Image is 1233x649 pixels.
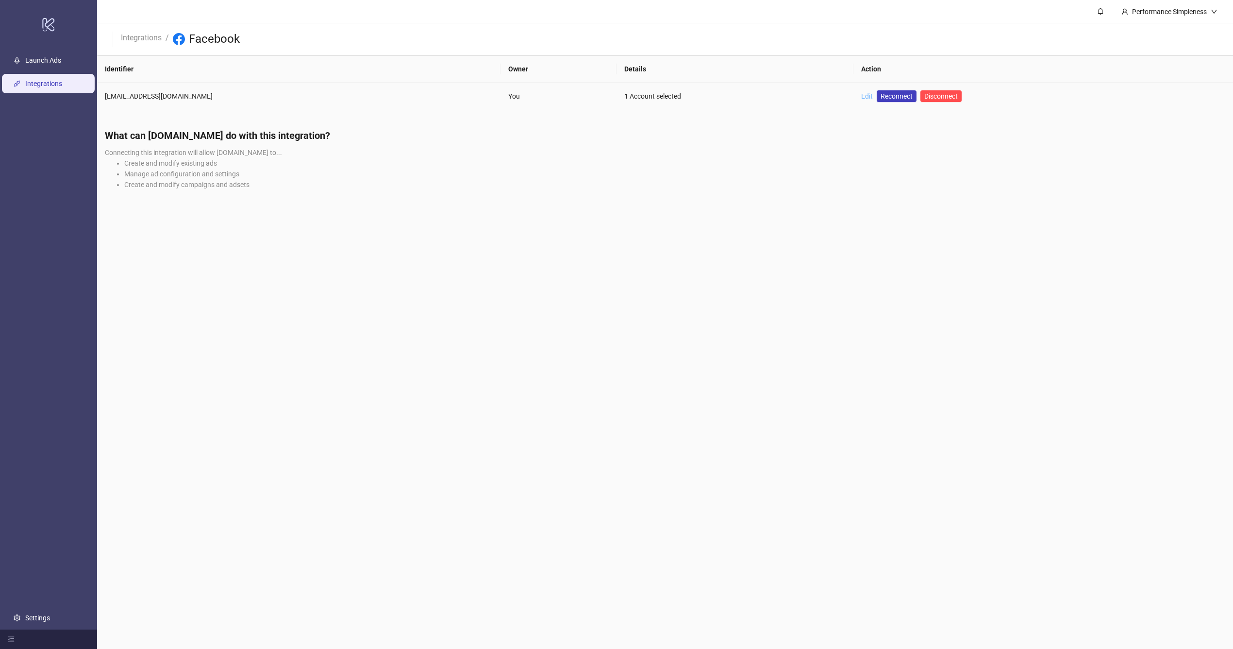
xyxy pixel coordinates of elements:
span: Reconnect [881,91,913,102]
span: user [1121,8,1128,15]
li: Manage ad configuration and settings [124,169,1225,179]
li: / [166,32,169,47]
h4: What can [DOMAIN_NAME] do with this integration? [105,129,1225,142]
li: Create and modify existing ads [124,158,1225,169]
div: 1 Account selected [624,91,846,102]
span: menu-fold [8,636,15,643]
a: Reconnect [877,90,916,102]
th: Identifier [97,56,500,83]
th: Details [616,56,853,83]
div: [EMAIL_ADDRESS][DOMAIN_NAME] [105,91,493,102]
div: Performance Simpleness [1128,6,1211,17]
li: Create and modify campaigns and adsets [124,179,1225,190]
span: Disconnect [924,92,958,100]
a: Integrations [119,32,164,42]
th: Owner [500,56,616,83]
a: Integrations [25,80,62,87]
a: Edit [861,92,873,100]
div: You [508,91,609,102]
h3: Facebook [189,32,240,47]
a: Settings [25,614,50,622]
a: Launch Ads [25,56,61,64]
th: Action [853,56,1233,83]
span: Connecting this integration will allow [DOMAIN_NAME] to... [105,149,282,156]
span: bell [1097,8,1104,15]
span: down [1211,8,1217,15]
button: Disconnect [920,90,962,102]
